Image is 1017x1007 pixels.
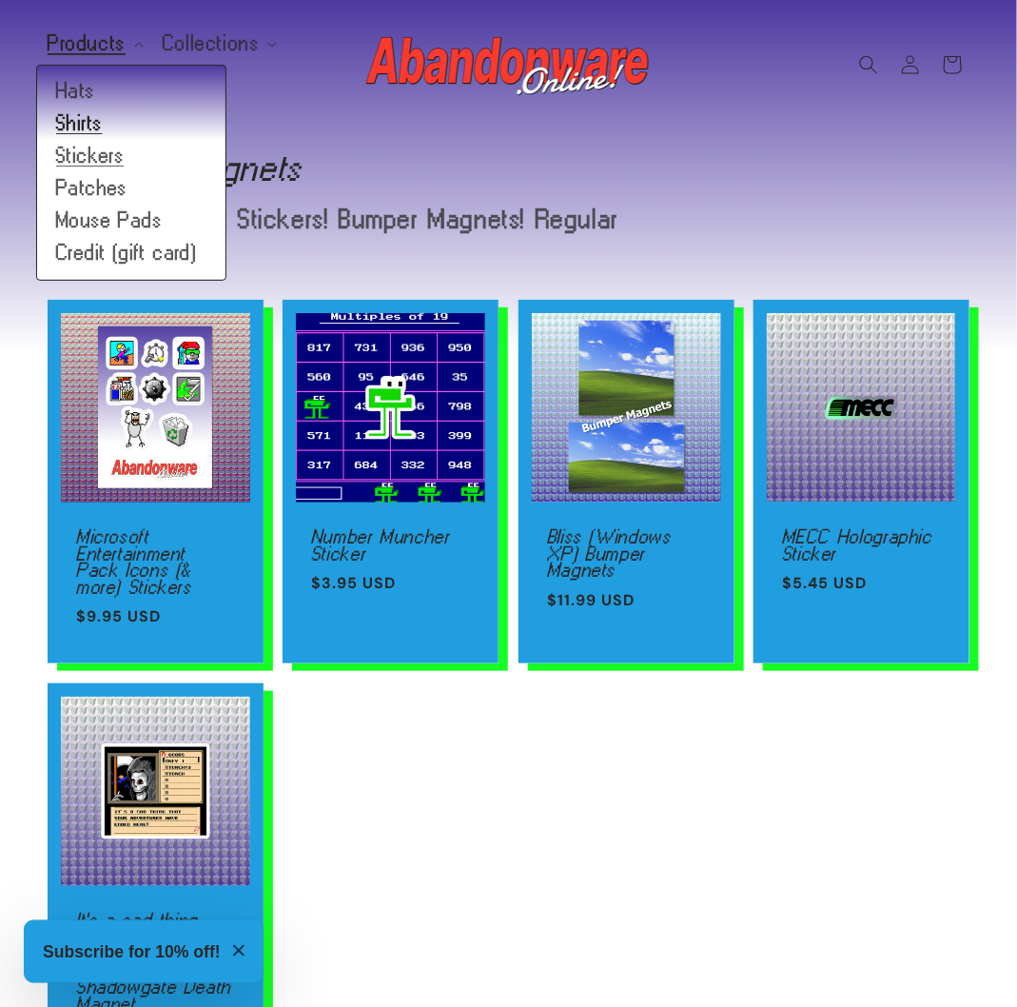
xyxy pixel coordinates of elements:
summary: Products [36,24,151,64]
a: Stickers [37,140,225,172]
a: Abandonware [359,19,658,109]
span: Collections [163,35,260,52]
a: MECC Holographic Sticker [782,528,941,562]
summary: Collections [151,24,285,64]
p: Stickers! Bumper Stickers! Bumper Magnets! Regular Magnets! [48,207,662,258]
a: Mouse Pads [37,205,225,237]
a: Microsoft Entertainment Pack Icons (& more) Stickers [76,528,235,595]
a: Hats [37,75,225,108]
a: Shirts [37,108,225,140]
img: Abandonware [366,27,652,103]
h1: Stickers/Magnets [48,152,969,183]
a: Patches [37,172,225,205]
span: Products [48,35,126,52]
a: Number Muncher Sticker [311,528,470,562]
summary: Contact [36,65,143,105]
a: Bliss (Windows XP) Bumper Magnets [547,528,706,579]
summary: Search [848,44,890,86]
a: Credit (gift card) [37,237,225,269]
